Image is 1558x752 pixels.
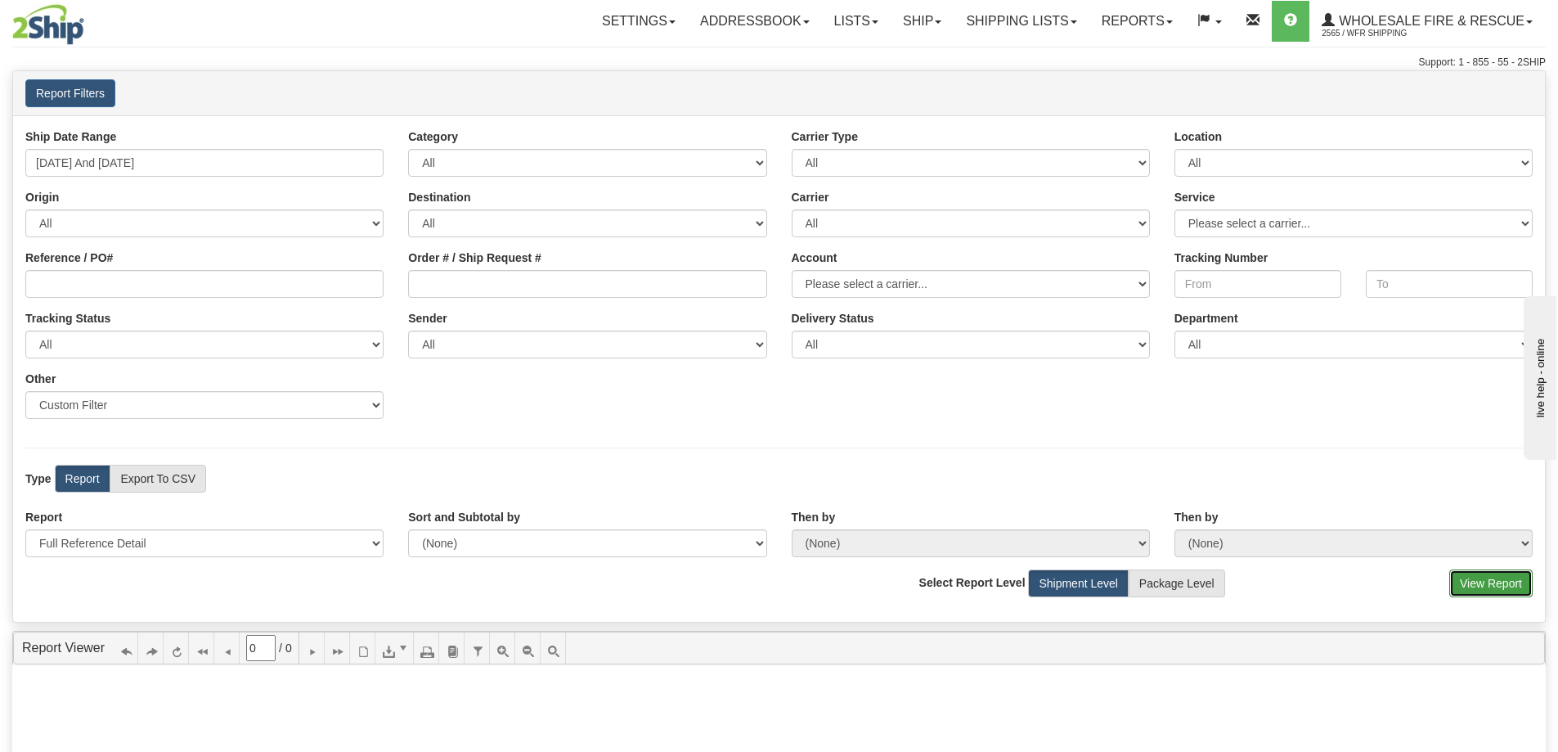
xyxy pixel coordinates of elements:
[110,465,206,493] label: Export To CSV
[25,371,56,387] label: Other
[408,189,470,205] label: Destination
[279,640,282,656] span: /
[1174,250,1268,266] label: Tracking Number
[25,250,113,266] label: Reference / PO#
[25,310,110,326] label: Tracking Status
[1335,14,1524,28] span: WHOLESALE FIRE & RESCUE
[55,465,110,493] label: Report
[688,1,822,42] a: Addressbook
[1028,570,1129,597] label: Shipment Level
[954,1,1089,42] a: Shipping lists
[1174,128,1222,145] label: Location
[590,1,688,42] a: Settings
[1309,1,1545,42] a: WHOLESALE FIRE & RESCUE 2565 / WFR Shipping
[22,641,105,655] a: Report Viewer
[1322,25,1444,42] span: 2565 / WFR Shipping
[25,79,115,107] button: Report Filters
[408,509,520,525] label: Sort and Subtotal by
[25,189,59,205] label: Origin
[1174,509,1219,525] label: Then by
[1449,570,1533,597] button: View Report
[12,56,1546,70] div: Support: 1 - 855 - 55 - 2SHIP
[792,310,874,326] label: Please ensure data set in report has been RECENTLY tracked from your Shipment History
[25,509,62,525] label: Report
[1366,270,1533,298] input: To
[1174,189,1215,205] label: Service
[919,574,1026,591] label: Select Report Level
[408,250,541,266] label: Order # / Ship Request #
[792,189,829,205] label: Carrier
[1174,310,1238,326] label: Department
[1129,570,1225,597] label: Package Level
[1520,292,1556,459] iframe: chat widget
[285,640,292,656] span: 0
[792,128,858,145] label: Carrier Type
[1174,270,1341,298] input: From
[408,128,458,145] label: Category
[792,509,836,525] label: Then by
[12,14,151,26] div: live help - online
[792,331,1150,358] select: Please ensure data set in report has been RECENTLY tracked from your Shipment History
[1089,1,1185,42] a: Reports
[792,250,837,266] label: Account
[822,1,891,42] a: Lists
[25,471,52,487] label: Type
[891,1,954,42] a: Ship
[408,310,447,326] label: Sender
[25,128,116,145] label: Ship Date Range
[12,4,84,45] img: logo2565.jpg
